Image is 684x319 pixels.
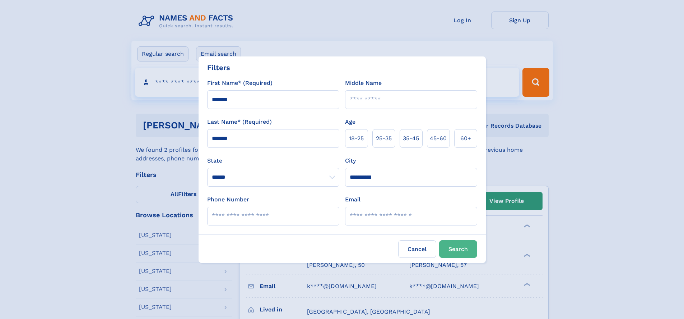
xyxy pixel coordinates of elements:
[207,79,273,87] label: First Name* (Required)
[207,156,339,165] label: State
[439,240,477,258] button: Search
[403,134,419,143] span: 35‑45
[430,134,447,143] span: 45‑60
[345,156,356,165] label: City
[460,134,471,143] span: 60+
[345,195,360,204] label: Email
[349,134,364,143] span: 18‑25
[207,62,230,73] div: Filters
[398,240,436,258] label: Cancel
[345,79,382,87] label: Middle Name
[376,134,392,143] span: 25‑35
[207,118,272,126] label: Last Name* (Required)
[345,118,355,126] label: Age
[207,195,249,204] label: Phone Number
